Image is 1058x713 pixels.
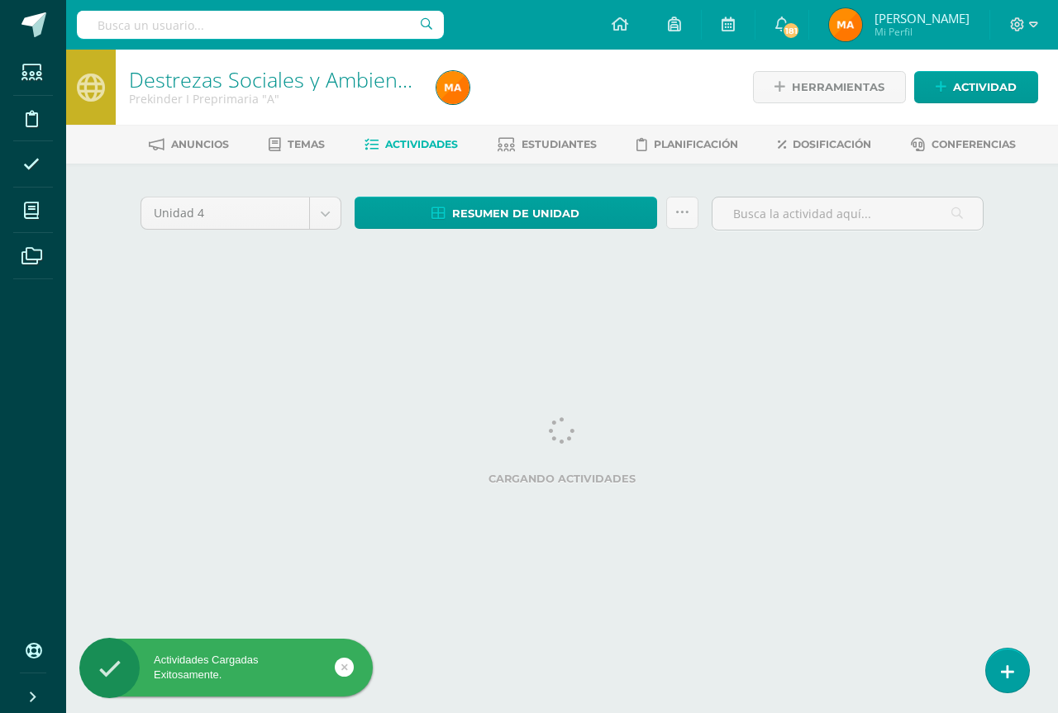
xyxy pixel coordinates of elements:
span: Unidad 4 [154,197,297,229]
a: Resumen de unidad [355,197,657,229]
a: Estudiantes [498,131,597,158]
span: Resumen de unidad [452,198,579,229]
input: Busca un usuario... [77,11,444,39]
img: 457669d3d2726916090ab4ac0b5a95ca.png [829,8,862,41]
a: Dosificación [778,131,871,158]
input: Busca la actividad aquí... [712,197,983,230]
span: Temas [288,138,325,150]
span: [PERSON_NAME] [875,10,970,26]
span: Actividad [953,72,1017,102]
img: 457669d3d2726916090ab4ac0b5a95ca.png [436,71,469,104]
div: Actividades Cargadas Exitosamente. [79,653,373,682]
span: Estudiantes [522,138,597,150]
span: Conferencias [932,138,1016,150]
span: Planificación [654,138,738,150]
a: Conferencias [911,131,1016,158]
span: Herramientas [792,72,884,102]
a: Anuncios [149,131,229,158]
a: Temas [269,131,325,158]
a: Actividades [365,131,458,158]
label: Cargando actividades [141,473,984,485]
a: Unidad 4 [141,197,341,229]
span: Anuncios [171,138,229,150]
h1: Destrezas Sociales y Ambientales [129,68,417,91]
div: Prekinder I Preprimaria 'A' [129,91,417,107]
span: 181 [782,21,800,40]
a: Actividad [914,71,1038,103]
a: Herramientas [753,71,906,103]
span: Mi Perfil [875,25,970,39]
span: Actividades [385,138,458,150]
a: Destrezas Sociales y Ambientales [129,65,441,93]
span: Dosificación [793,138,871,150]
a: Planificación [636,131,738,158]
